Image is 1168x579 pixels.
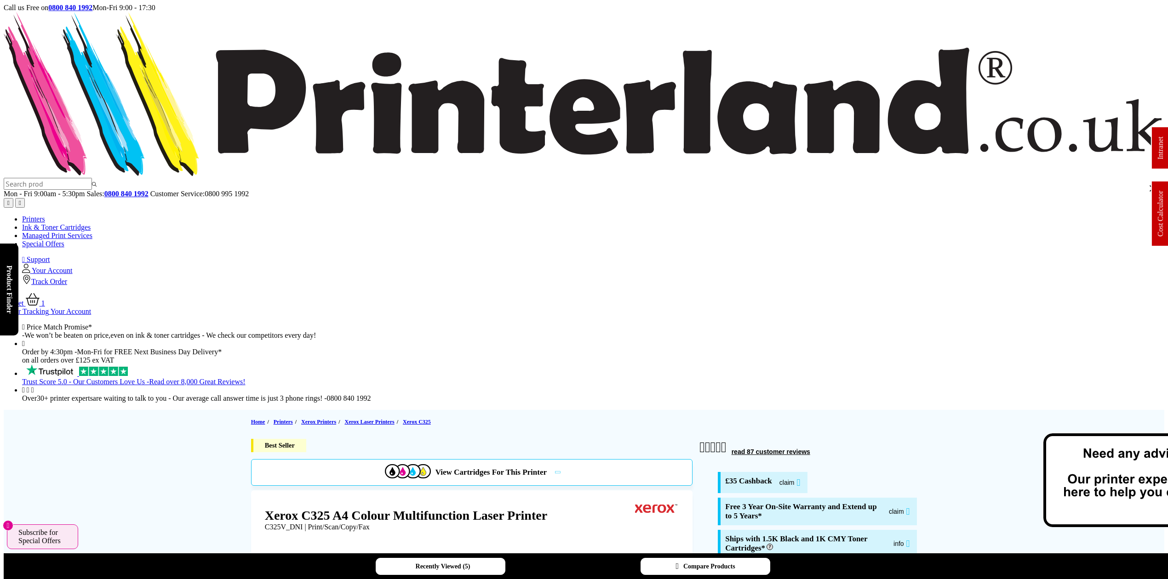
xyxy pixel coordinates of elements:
[22,331,1164,340] div: - even on ink & toner cartridges - We check our competitors every day!
[327,394,371,402] span: 0800 840 1992
[641,558,770,575] a: Compare Products
[149,378,245,386] span: Read over 8,000 Great Reviews!
[635,500,677,517] img: Xerox
[150,190,249,198] span: Customer Service:
[168,394,371,402] span: - Our average call answer time is just 3 phone rings! -
[41,299,45,307] span: 1
[22,223,91,231] a: Ink & Toner Cartridges
[725,477,772,488] span: £35 Cashback
[251,417,268,427] a: Home
[104,190,149,198] a: 0800 840 1992
[22,323,1164,340] li: modal_Promise
[4,190,85,198] span: Mon - Fri 9:00am - 5:30pm
[3,520,13,531] button: Close
[22,378,246,386] a: Trust Score 5.0 - Our Customers Love Us -Read over 8,000 Great Reviews!
[274,417,293,427] span: Printers
[301,417,338,427] a: Xerox Printers
[403,417,431,427] span: Xerox C325
[27,255,50,263] span: Support
[205,190,249,198] span: 0800 995 1992
[251,417,265,427] span: Home
[22,340,1164,364] li: modal_delivery
[304,523,369,531] span: | Print/Scan/Copy/Fax
[301,417,336,427] span: Xerox Printers
[22,267,73,274] a: Your Account
[51,307,92,315] a: Your Account
[6,265,13,313] span: Product Finder
[22,394,166,402] span: Over are waiting to talk to you
[385,464,431,478] img: View Cartridges
[725,534,886,553] span: Ships with 1.5K Black and 1K CMY Toner Cartridges*
[725,502,882,521] span: Free 3 Year On-Site Warranty and Extend up to 5 Years*
[22,255,50,263] a: Support
[86,190,104,198] span: Sales:
[729,448,813,456] button: read 87 customer reviews
[1157,136,1164,159] a: Intranet
[37,394,93,402] span: 30+ printer experts
[24,331,110,339] span: We won’t be beaten on price,
[403,417,433,427] a: Xerox C325
[891,538,912,550] button: promo-description
[683,563,735,570] span: Compare Products
[4,299,45,307] a: Basket 1
[1157,191,1164,237] a: Cost Calculator
[416,563,470,570] span: Recently Viewed (5)
[435,468,547,477] span: View Cartridges For This Printer
[22,215,45,223] a: Printers
[22,356,1164,364] div: on all orders over £125 ex VAT
[4,178,92,190] input: Search prod
[4,170,1164,177] a: Printerland Logo
[22,240,64,248] a: Special Offers
[79,367,128,376] img: trustpilot rating
[4,4,1164,12] div: Call us Free on Mon-Fri 9:00 - 17:30
[777,477,803,488] button: promo-description
[48,4,92,11] a: 0800 840 1992
[4,12,1164,176] img: Printerland Logo
[22,278,67,285] a: Track Order
[344,417,396,427] a: Xerox Laser Printers
[265,523,303,531] span: C325V_DNI
[4,307,51,315] a: Order Tracking
[22,364,77,376] img: trustpilot rating
[27,323,92,331] span: Price Match Promise*
[22,348,112,356] span: Order by 4:30pm -
[22,232,92,239] a: Managed Print Services
[265,508,556,523] h1: Xerox C325 A4 Colour Multifunction Laser Printer
[4,307,49,315] span: Order Tracking
[77,348,113,356] span: Mon-Fri for
[274,417,295,427] a: Printers
[32,267,73,274] span: Your Account
[376,558,505,575] a: Recently Viewed (5)
[18,528,69,545] span: Subscribe for Special Offers
[114,348,222,356] span: FREE Next Business Day Delivery*
[344,417,394,427] span: Xerox Laser Printers
[886,505,912,517] button: promo-description
[251,439,306,452] span: Best Seller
